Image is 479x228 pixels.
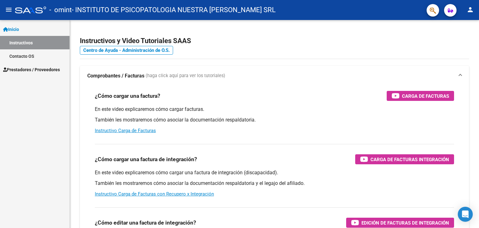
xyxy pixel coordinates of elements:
p: También les mostraremos cómo asociar la documentación respaldatoria. [95,116,454,123]
span: Carga de Facturas Integración [370,156,449,163]
a: Centro de Ayuda - Administración de O.S. [80,46,173,55]
div: Open Intercom Messenger [458,207,473,222]
p: En este video explicaremos cómo cargar facturas. [95,106,454,113]
mat-icon: person [467,6,474,13]
h3: ¿Cómo cargar una factura? [95,92,160,100]
span: Inicio [3,26,19,33]
span: Carga de Facturas [402,92,449,100]
strong: Comprobantes / Facturas [87,72,144,79]
h3: ¿Cómo cargar una factura de integración? [95,155,197,164]
h3: ¿Cómo editar una factura de integración? [95,218,196,227]
p: En este video explicaremos cómo cargar una factura de integración (discapacidad). [95,169,454,176]
mat-expansion-panel-header: Comprobantes / Facturas (haga click aquí para ver los tutoriales) [80,66,469,86]
button: Carga de Facturas [387,91,454,101]
h2: Instructivos y Video Tutoriales SAAS [80,35,469,47]
mat-icon: menu [5,6,12,13]
span: Edición de Facturas de integración [361,219,449,227]
span: - INSTITUTO DE PSICOPATOLOGIA NUESTRA [PERSON_NAME] SRL [72,3,276,17]
span: (haga click aquí para ver los tutoriales) [146,72,225,79]
button: Carga de Facturas Integración [355,154,454,164]
p: También les mostraremos cómo asociar la documentación respaldatoria y el legajo del afiliado. [95,180,454,187]
button: Edición de Facturas de integración [346,218,454,228]
a: Instructivo Carga de Facturas [95,128,156,133]
span: Prestadores / Proveedores [3,66,60,73]
a: Instructivo Carga de Facturas con Recupero x Integración [95,191,214,197]
span: - omint [49,3,72,17]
